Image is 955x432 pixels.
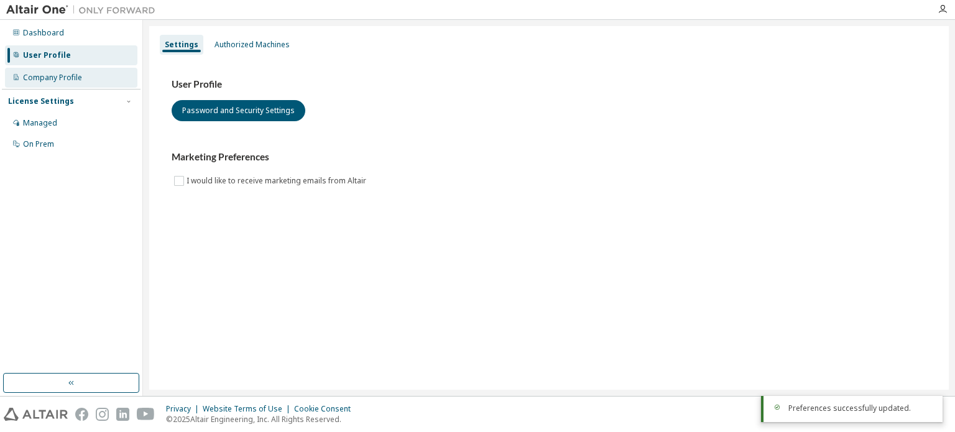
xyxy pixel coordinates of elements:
img: linkedin.svg [116,408,129,421]
img: altair_logo.svg [4,408,68,421]
p: © 2025 Altair Engineering, Inc. All Rights Reserved. [166,414,358,425]
button: Password and Security Settings [172,100,305,121]
img: facebook.svg [75,408,88,421]
h3: Marketing Preferences [172,151,926,163]
div: Managed [23,118,57,128]
div: Privacy [166,404,203,414]
label: I would like to receive marketing emails from Altair [187,173,369,188]
div: Cookie Consent [294,404,358,414]
div: Website Terms of Use [203,404,294,414]
h3: User Profile [172,78,926,91]
div: Settings [165,40,198,50]
div: Dashboard [23,28,64,38]
img: youtube.svg [137,408,155,421]
img: instagram.svg [96,408,109,421]
div: Company Profile [23,73,82,83]
div: Authorized Machines [215,40,290,50]
div: On Prem [23,139,54,149]
div: License Settings [8,96,74,106]
div: User Profile [23,50,71,60]
img: Altair One [6,4,162,16]
div: Preferences successfully updated. [788,403,933,413]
